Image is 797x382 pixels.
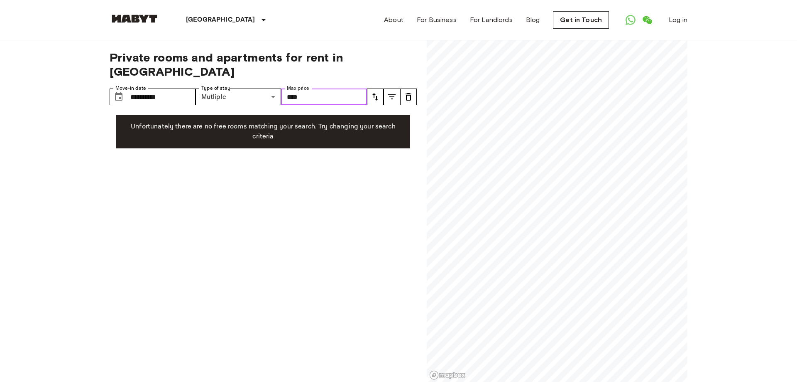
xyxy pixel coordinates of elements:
a: For Business [417,15,457,25]
a: Log in [669,15,687,25]
label: Max price [287,85,309,92]
a: Mapbox logo [429,370,466,380]
label: Move-in date [115,85,146,92]
p: [GEOGRAPHIC_DATA] [186,15,255,25]
p: Unfortunately there are no free rooms matching your search. Try changing your search criteria [123,122,403,142]
a: Blog [526,15,540,25]
button: tune [384,89,400,105]
button: tune [400,89,417,105]
span: Private rooms and apartments for rent in [GEOGRAPHIC_DATA] [110,50,417,79]
a: Open WhatsApp [622,12,639,28]
img: Habyt [110,15,159,23]
label: Type of stay [201,85,230,92]
a: Get in Touch [553,11,609,29]
button: tune [367,89,384,105]
div: Mutliple [196,89,281,105]
button: Choose date, selected date is 1 Sep 2025 [110,89,127,105]
a: For Landlords [470,15,513,25]
a: Open WeChat [639,12,655,28]
a: About [384,15,403,25]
